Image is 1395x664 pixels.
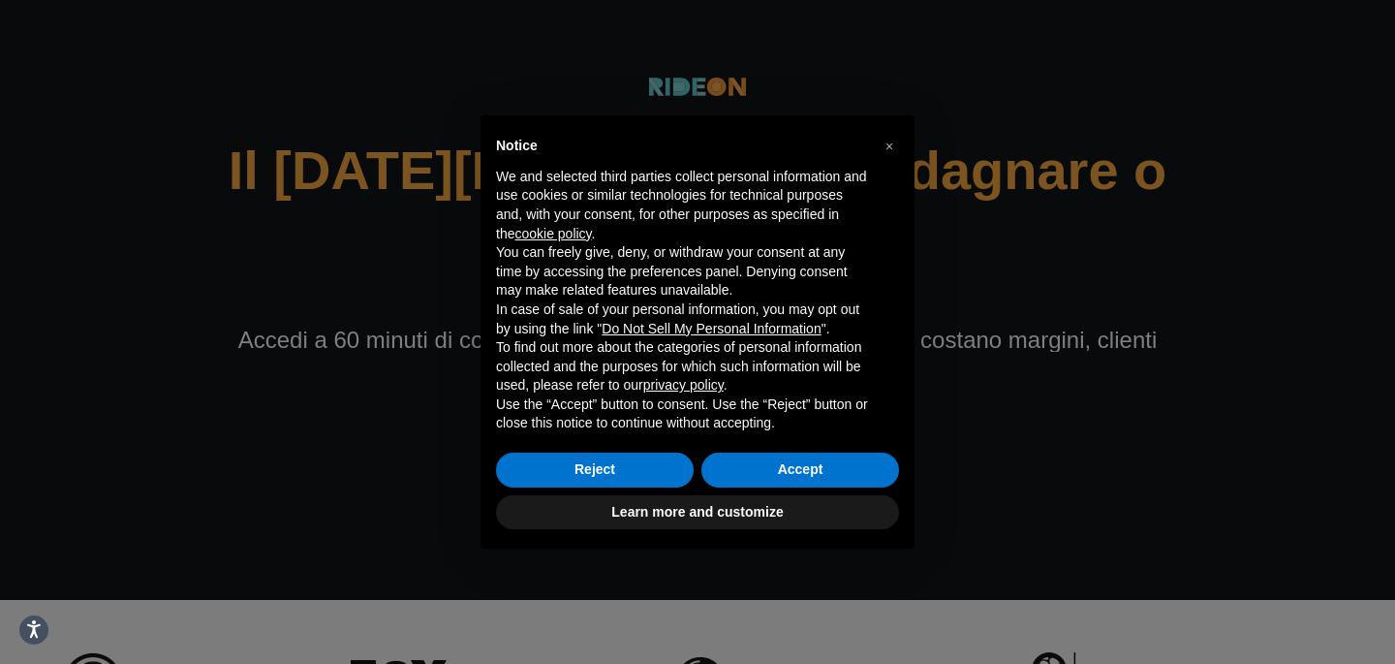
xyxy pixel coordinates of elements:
[496,300,868,338] p: In case of sale of your personal information, you may opt out by using the link " ".
[496,338,868,395] p: To find out more about the categories of personal information collected and the purposes for whic...
[496,453,694,488] button: Reject
[496,168,868,243] p: We and selected third parties collect personal information and use cookies or similar technologie...
[496,243,868,300] p: You can freely give, deny, or withdraw your consent at any time by accessing the preferences pane...
[874,131,905,162] button: Close this notice
[643,377,724,393] a: privacy policy
[885,139,893,154] span: ×
[514,226,591,241] a: cookie policy
[496,395,868,433] p: Use the “Accept” button to consent. Use the “Reject” button or close this notice to continue with...
[602,320,821,339] button: Do Not Sell My Personal Information
[496,495,899,530] button: Learn more and customize
[496,139,868,152] h2: Notice
[701,453,899,488] button: Accept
